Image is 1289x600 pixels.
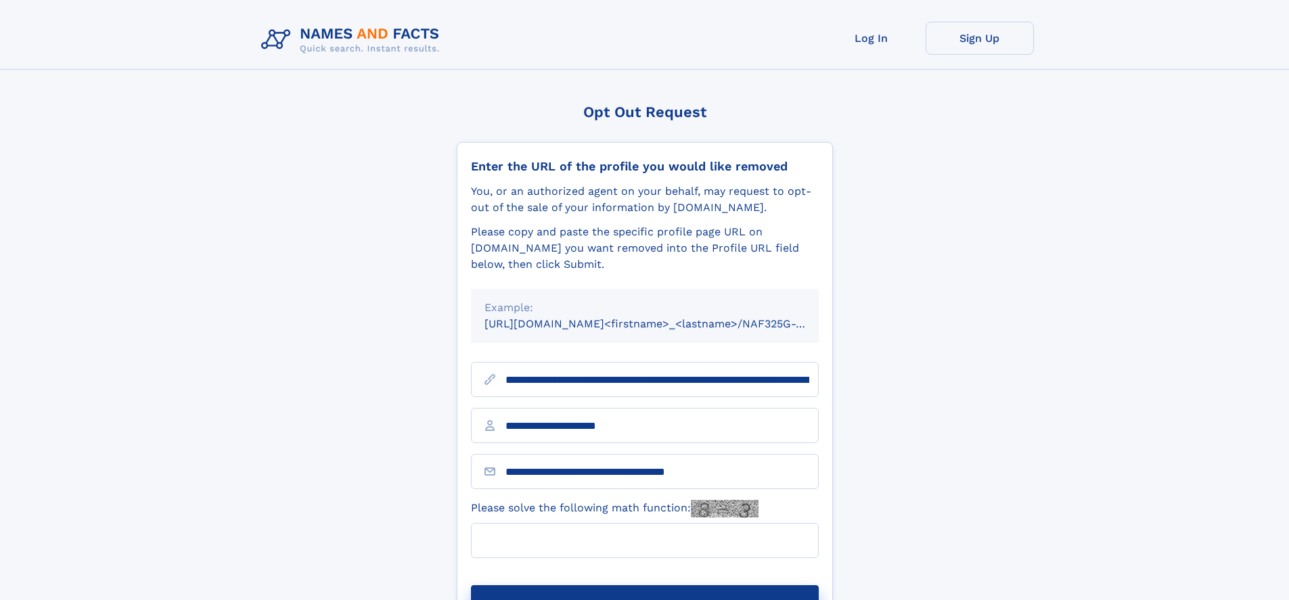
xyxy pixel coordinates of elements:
div: Example: [484,300,805,316]
small: [URL][DOMAIN_NAME]<firstname>_<lastname>/NAF325G-xxxxxxxx [484,317,844,330]
a: Log In [817,22,926,55]
a: Sign Up [926,22,1034,55]
div: Enter the URL of the profile you would like removed [471,159,819,174]
div: You, or an authorized agent on your behalf, may request to opt-out of the sale of your informatio... [471,183,819,216]
img: Logo Names and Facts [256,22,451,58]
label: Please solve the following math function: [471,500,759,517]
div: Opt Out Request [457,103,833,120]
div: Please copy and paste the specific profile page URL on [DOMAIN_NAME] you want removed into the Pr... [471,224,819,273]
